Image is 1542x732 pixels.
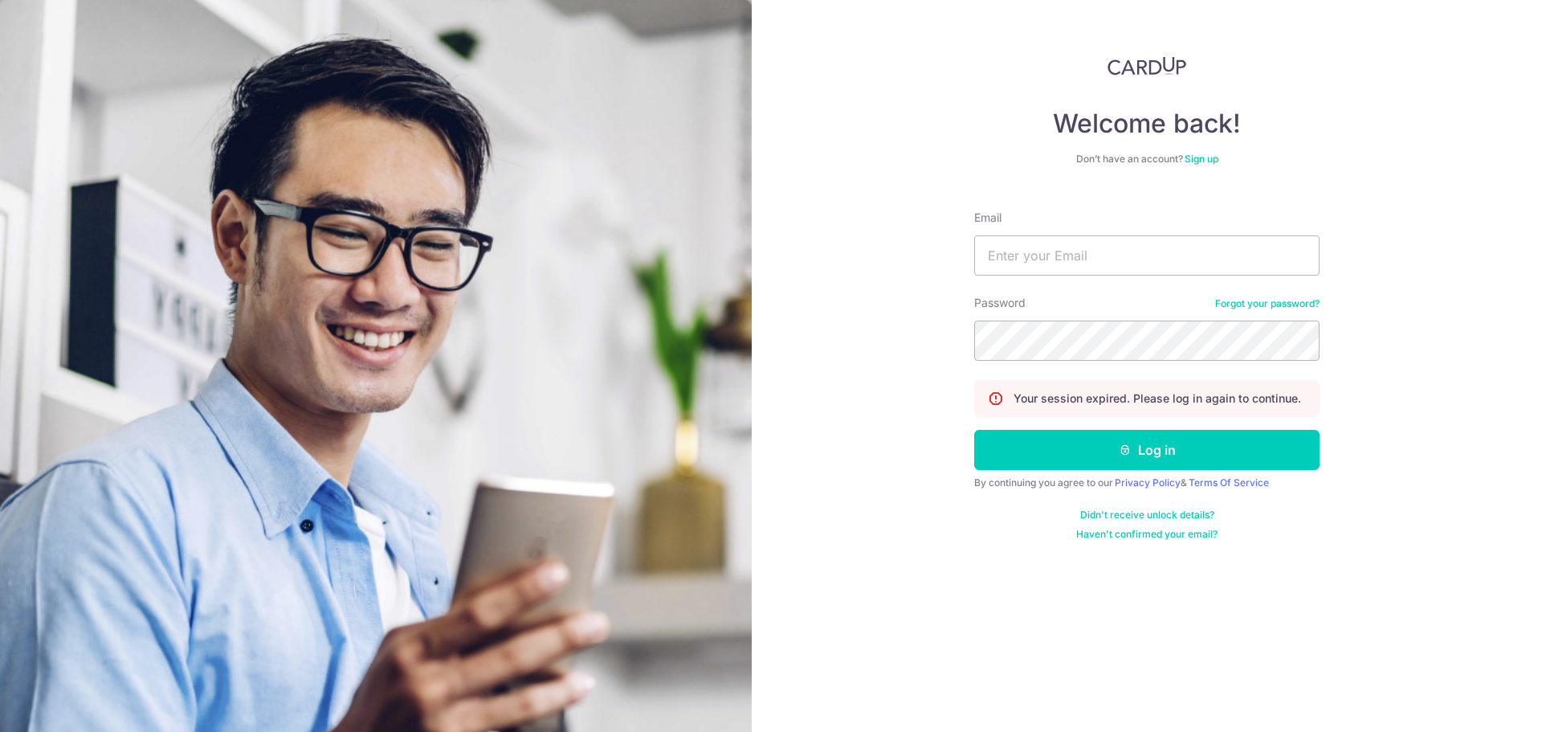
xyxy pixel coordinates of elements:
div: By continuing you agree to our & [974,476,1320,489]
a: Sign up [1185,153,1218,165]
label: Password [974,295,1026,311]
label: Email [974,210,1001,226]
div: Don’t have an account? [974,153,1320,166]
a: Terms Of Service [1189,476,1269,489]
a: Privacy Policy [1115,476,1181,489]
h4: Welcome back! [974,108,1320,140]
a: Forgot your password? [1215,297,1320,310]
p: Your session expired. Please log in again to continue. [1014,391,1301,407]
img: CardUp Logo [1108,56,1186,76]
a: Haven't confirmed your email? [1076,528,1218,541]
input: Enter your Email [974,235,1320,276]
button: Log in [974,430,1320,470]
a: Didn't receive unlock details? [1080,509,1214,521]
